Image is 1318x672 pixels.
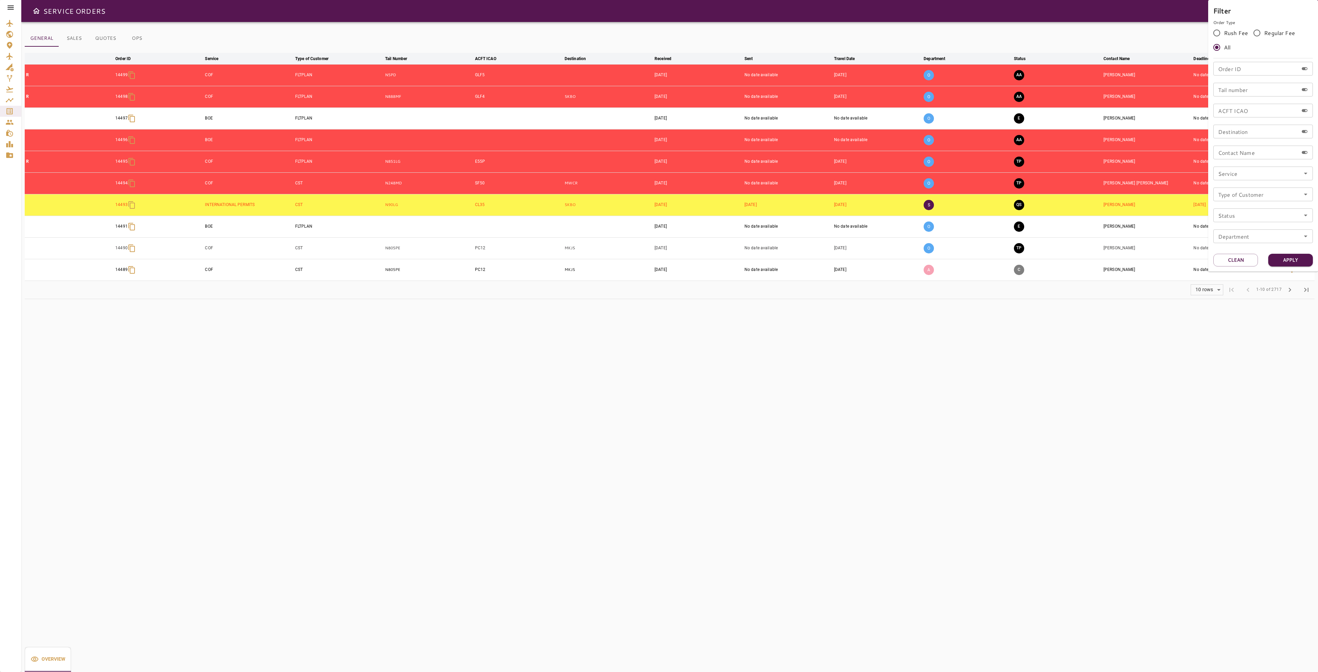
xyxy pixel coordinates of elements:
[1301,169,1310,178] button: Open
[1301,190,1310,199] button: Open
[1213,5,1313,16] h6: Filter
[1264,29,1295,37] span: Regular Fee
[1213,20,1313,26] p: Order Type
[1268,254,1313,266] button: Apply
[1213,254,1258,266] button: Clean
[1224,43,1230,52] span: All
[1301,210,1310,220] button: Open
[1224,29,1248,37] span: Rush Fee
[1213,26,1313,55] div: rushFeeOrder
[1301,231,1310,241] button: Open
